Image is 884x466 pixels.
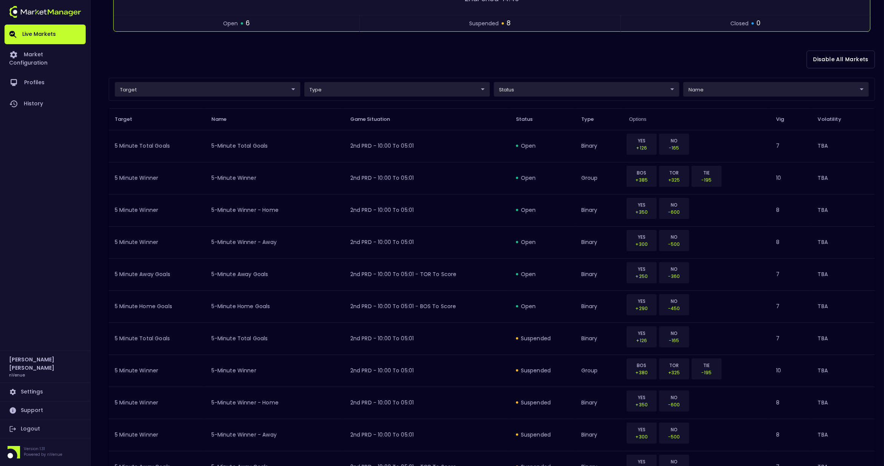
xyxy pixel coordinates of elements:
[631,144,652,151] p: +126
[770,194,812,226] td: 8
[664,176,684,184] p: +325
[205,387,344,419] td: 5-Minute Winner - Home
[664,241,684,248] p: -500
[469,20,499,28] span: suspended
[109,162,205,194] td: 5 Minute Winner
[664,401,684,408] p: -600
[344,355,510,387] td: 2nd PRD - 10:00 to 05:01
[631,265,652,273] p: YES
[664,433,684,440] p: -500
[812,258,875,290] td: TBA
[344,130,510,162] td: 2nd PRD - 10:00 to 05:01
[575,419,623,451] td: binary
[516,335,569,342] div: suspended
[812,162,875,194] td: TBA
[344,258,510,290] td: 2nd PRD - 10:00 to 05:01 - TOR to Score
[575,130,623,162] td: binary
[516,238,569,246] div: open
[812,194,875,226] td: TBA
[205,162,344,194] td: 5-Minute Winner
[696,176,717,184] p: -195
[516,431,569,438] div: suspended
[5,383,86,401] a: Settings
[516,270,569,278] div: open
[812,290,875,322] td: TBA
[664,298,684,305] p: NO
[776,116,794,123] span: Vig
[516,174,569,182] div: open
[664,458,684,465] p: NO
[115,116,142,123] span: Target
[664,201,684,208] p: NO
[664,369,684,376] p: +325
[664,426,684,433] p: NO
[205,290,344,322] td: 5-Minute Home Goals
[507,19,511,28] span: 8
[516,399,569,406] div: suspended
[344,162,510,194] td: 2nd PRD - 10:00 to 05:01
[516,302,569,310] div: open
[770,387,812,419] td: 8
[631,201,652,208] p: YES
[516,142,569,150] div: open
[350,116,400,123] span: Game Situation
[304,82,490,97] div: target
[631,362,652,369] p: BOS
[223,20,238,28] span: open
[696,369,717,376] p: -195
[205,194,344,226] td: 5-Minute Winner - Home
[631,208,652,216] p: +350
[631,330,652,337] p: YES
[516,367,569,374] div: suspended
[205,130,344,162] td: 5-Minute Total Goals
[205,226,344,258] td: 5-Minute Winner - Away
[5,93,86,114] a: History
[575,387,623,419] td: binary
[631,337,652,344] p: +126
[770,290,812,322] td: 7
[575,322,623,355] td: binary
[581,116,604,123] span: Type
[9,372,25,378] h3: nVenue
[664,208,684,216] p: -600
[575,162,623,194] td: group
[344,419,510,451] td: 2nd PRD - 10:00 to 05:01
[344,322,510,355] td: 2nd PRD - 10:00 to 05:01
[205,258,344,290] td: 5-Minute Away Goals
[109,322,205,355] td: 5 Minute Total Goals
[631,433,652,440] p: +300
[812,419,875,451] td: TBA
[344,387,510,419] td: 2nd PRD - 10:00 to 05:01
[344,194,510,226] td: 2nd PRD - 10:00 to 05:01
[344,290,510,322] td: 2nd PRD - 10:00 to 05:01 - BOS to Score
[109,194,205,226] td: 5 Minute Winner
[770,419,812,451] td: 8
[631,369,652,376] p: +380
[812,226,875,258] td: TBA
[664,265,684,273] p: NO
[575,290,623,322] td: binary
[5,44,86,72] a: Market Configuration
[5,401,86,420] a: Support
[664,305,684,312] p: -450
[664,394,684,401] p: NO
[664,169,684,176] p: TOR
[9,355,81,372] h2: [PERSON_NAME] [PERSON_NAME]
[631,394,652,401] p: YES
[696,362,717,369] p: TIE
[109,258,205,290] td: 5 Minute Away Goals
[770,355,812,387] td: 10
[344,226,510,258] td: 2nd PRD - 10:00 to 05:01
[5,25,86,44] a: Live Markets
[770,162,812,194] td: 10
[664,144,684,151] p: -165
[9,6,81,18] img: logo
[812,387,875,419] td: TBA
[24,446,62,452] p: Version 1.31
[246,19,250,28] span: 6
[812,322,875,355] td: TBA
[109,419,205,451] td: 5 Minute Winner
[516,206,569,214] div: open
[575,355,623,387] td: group
[5,420,86,438] a: Logout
